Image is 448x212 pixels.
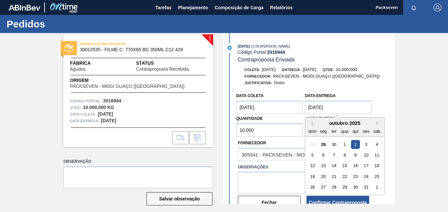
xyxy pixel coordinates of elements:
div: sex [362,127,371,136]
div: Choose quinta-feira, 16 de outubro de 2025 [351,161,360,170]
span: Data coleta: [70,111,96,118]
span: Fornecedor: [244,74,272,78]
div: Choose sexta-feira, 3 de outubro de 2025 [362,140,371,149]
div: Choose sexta-feira, 10 de outubro de 2025 [362,151,371,159]
h1: Pedidos [7,20,124,28]
div: Choose terça-feira, 21 de outubro de 2025 [330,172,338,181]
div: Choose sábado, 1 de novembro de 2025 [372,183,381,192]
img: Logout [433,4,441,12]
label: Data coleta [236,93,264,98]
label: Observações [238,162,370,172]
label: Data entrega [305,93,336,98]
div: Not available domingo, 28 de setembro de 2025 [308,140,317,149]
label: Observação [63,157,213,166]
span: Origem [70,77,204,84]
div: Choose quinta-feira, 9 de outubro de 2025 [351,151,360,159]
span: Qtde : [70,104,81,111]
span: Qtde: [323,68,334,72]
span: 10.000,000 [336,67,357,72]
input: dd/mm/yyyy [236,101,303,114]
img: status [65,44,73,53]
div: Choose quinta-feira, 23 de outubro de 2025 [351,172,360,181]
span: - 11:09 [250,45,259,48]
div: Choose segunda-feira, 27 de outubro de 2025 [319,183,328,192]
span: PEDIDO EM NEGOCIAÇÃO [80,41,172,47]
div: month 2025-10 [307,139,382,193]
div: Choose sexta-feira, 24 de outubro de 2025 [362,172,371,181]
span: [DATE] [238,44,250,48]
div: Choose terça-feira, 30 de setembro de 2025 [330,140,338,149]
div: Choose domingo, 26 de outubro de 2025 [308,183,317,192]
button: Notificações [403,3,424,12]
strong: 10.000,000 KG [83,105,114,110]
span: Fábrica [70,60,106,67]
span: [DATE] [303,67,316,72]
div: dom [308,127,317,136]
div: Informar alteração no pedido [189,131,206,144]
span: Outro [274,80,285,85]
span: Relatórios [270,4,293,12]
div: Choose sábado, 25 de outubro de 2025 [372,172,381,181]
span: Contraproposta Enviada [238,57,295,62]
strong: [DATE] [98,111,113,117]
button: Salvar observação [146,192,212,205]
span: Data entrega: [70,118,99,124]
span: Justificativa: [244,81,272,85]
div: Choose quarta-feira, 15 de outubro de 2025 [340,161,349,170]
div: Choose sábado, 18 de outubro de 2025 [372,161,381,170]
div: Ir para Composição de Carga [172,131,189,144]
div: Choose quarta-feira, 22 de outubro de 2025 [340,172,349,181]
button: Confirmar Contraproposta [306,196,369,209]
div: 305041 - PACKSEVEN - MOGI GUAÇU ([GEOGRAPHIC_DATA]) [241,152,358,157]
div: outubro 2025 [305,120,384,126]
button: Fechar [238,196,301,209]
span: Status [136,60,207,67]
div: Choose segunda-feira, 6 de outubro de 2025 [319,151,328,159]
div: Choose domingo, 19 de outubro de 2025 [308,172,317,181]
button: Previous Month [308,121,313,125]
img: TNhmsLtSVTkK8tSr43FrP2fwEKptu5GPRR3wAAAABJRU5ErkJggg== [9,5,40,11]
div: Choose terça-feira, 28 de outubro de 2025 [330,183,338,192]
span: 30012535 - FILME C. 770X65 BC 350ML C12 429 [80,47,200,52]
div: Código Portal: [238,50,395,55]
span: : [PERSON_NAME] [259,44,290,48]
input: dd/mm/yyyy [305,101,371,114]
div: Choose quarta-feira, 29 de outubro de 2025 [340,183,349,192]
div: Choose segunda-feira, 29 de setembro de 2025 [319,140,328,149]
div: ter [330,127,338,136]
div: Choose domingo, 12 de outubro de 2025 [308,161,317,170]
strong: 2016944 [103,98,121,103]
div: Choose quinta-feira, 30 de outubro de 2025 [351,183,360,192]
div: Choose terça-feira, 7 de outubro de 2025 [330,151,338,159]
strong: [DATE] [101,118,116,123]
div: Choose sexta-feira, 31 de outubro de 2025 [362,183,371,192]
div: Choose quinta-feira, 2 de outubro de 2025 [351,140,360,149]
div: qua [340,127,349,136]
button: Next Month [376,121,381,125]
span: Contraproposta Recebida [136,67,189,72]
span: PACKSEVEN - MOGI GUAÇU ([GEOGRAPHIC_DATA]) [70,84,185,89]
span: PACKSEVEN - MOGI GUAÇU ([GEOGRAPHIC_DATA]) [273,74,380,79]
div: Choose terça-feira, 14 de outubro de 2025 [330,161,338,170]
span: Composição de Carga [215,4,264,12]
div: Choose quarta-feira, 1 de outubro de 2025 [340,140,349,149]
span: Agudos [70,67,85,72]
div: Choose domingo, 5 de outubro de 2025 [308,151,317,159]
div: seg [319,127,328,136]
label: Fornecedor [238,141,266,145]
label: Hora Entrega [306,114,370,124]
span: Coleta: [244,68,260,72]
img: atual [228,46,232,50]
span: [DATE] [262,67,275,72]
div: Choose sábado, 4 de outubro de 2025 [372,140,381,149]
div: Choose segunda-feira, 13 de outubro de 2025 [319,161,328,170]
div: qui [351,127,360,136]
strong: 2016944 [267,50,285,55]
span: Entrega: [282,68,301,72]
label: Quantidade [236,116,263,121]
div: Choose sexta-feira, 17 de outubro de 2025 [362,161,371,170]
span: Planejamento [178,4,208,12]
div: Choose sábado, 11 de outubro de 2025 [372,151,381,159]
div: Choose segunda-feira, 20 de outubro de 2025 [319,172,328,181]
div: Choose quarta-feira, 8 de outubro de 2025 [340,151,349,159]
